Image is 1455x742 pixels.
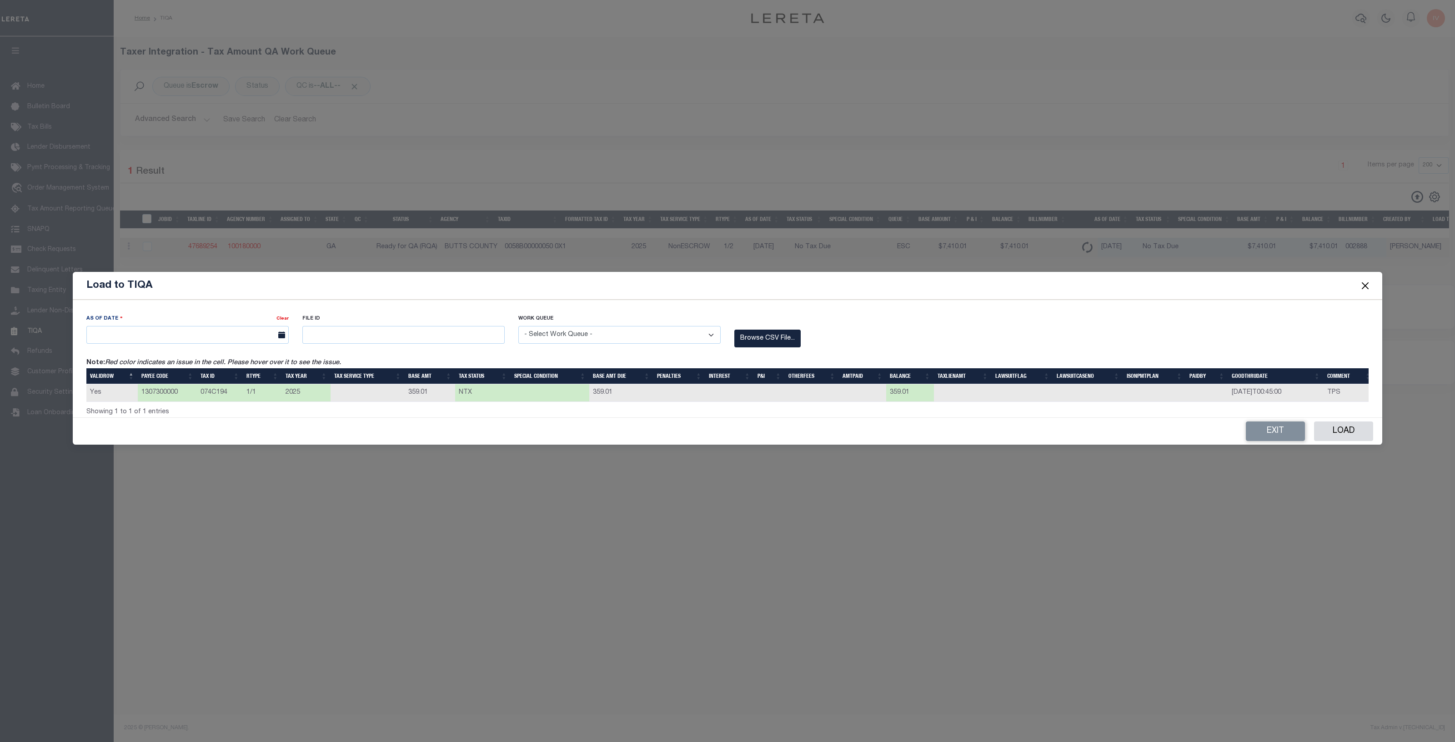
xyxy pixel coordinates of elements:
label: Browse CSV File... [734,330,801,347]
th: BASE AMT DUE: activate to sort column ascending [589,368,653,384]
td: [DATE]T00:45:00 [1228,384,1324,402]
td: 359.01 [886,384,934,402]
td: 359.01 [589,384,653,402]
label: As Of Date [86,314,123,323]
i: Red color indicates an issue in the cell. Please hover over it to see the issue. [105,360,341,366]
button: Exit [1246,421,1305,441]
h5: Load to TIQA [86,279,152,292]
td: NTX [455,384,511,402]
td: 2025 [282,384,331,402]
td: 1/1 [243,384,282,402]
th: PENALTIES: activate to sort column ascending [653,368,705,384]
th: Comment: activate to sort column ascending [1324,368,1375,384]
label: Work Queue [518,315,721,323]
th: GoodThruDate: activate to sort column ascending [1228,368,1324,384]
a: Clear [276,316,289,321]
td: TPS [1324,384,1375,402]
th: AmtPaid: activate to sort column ascending [839,368,886,384]
th: RTYPE: activate to sort column ascending [243,368,282,384]
th: OtherFees: activate to sort column ascending [785,368,839,384]
th: SPECIAL CONDITION: activate to sort column ascending [511,368,589,384]
th: P&I: activate to sort column ascending [754,368,785,384]
th: TAX YEAR: activate to sort column ascending [282,368,331,384]
td: 074C194 [197,384,243,402]
label: File ID [302,315,505,323]
td: 1307300000 [138,384,197,402]
th: INTEREST: activate to sort column ascending [705,368,754,384]
th: ValidRow: activate to sort column descending [86,368,138,384]
th: BASE AMT: activate to sort column ascending [405,368,455,384]
td: 359.01 [405,384,455,402]
button: Load [1314,421,1373,441]
div: Showing 1 to 1 of 1 entries [86,402,614,417]
th: PaidBy: activate to sort column ascending [1186,368,1228,384]
th: TAX STATUS: activate to sort column ascending [455,368,511,384]
th: PAYEE CODE: activate to sort column ascending [138,368,197,384]
th: LawsuitFlag: activate to sort column ascending [992,368,1053,384]
button: Close [1360,280,1371,291]
th: Balance: activate to sort column ascending [886,368,934,384]
th: IsOnPmtPlan: activate to sort column ascending [1123,368,1186,384]
td: Yes [86,384,138,402]
th: TaxLienAmt: activate to sort column ascending [934,368,992,384]
th: TAX ID: activate to sort column ascending [197,368,243,384]
th: TAX SERVICE TYPE: activate to sort column ascending [331,368,405,384]
th: LawsuitCaseNo: activate to sort column ascending [1053,368,1123,384]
